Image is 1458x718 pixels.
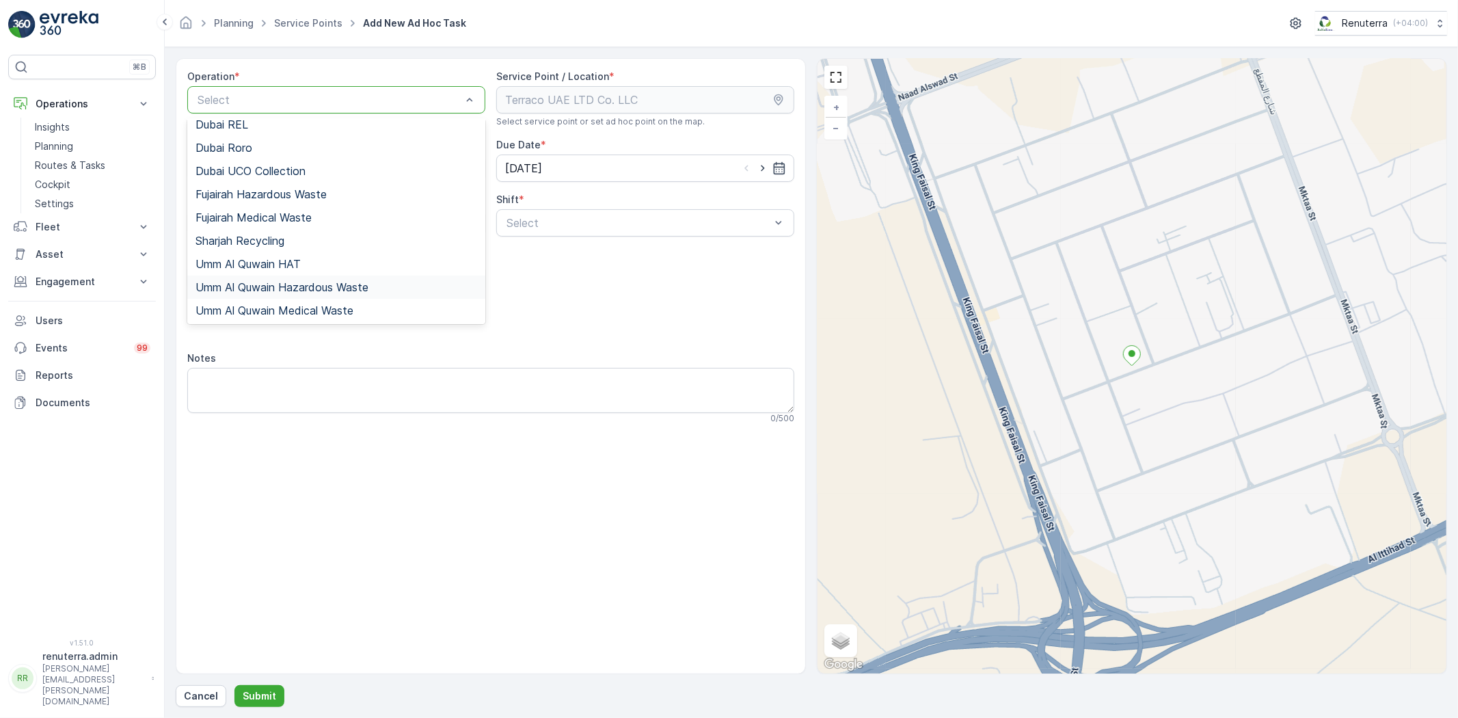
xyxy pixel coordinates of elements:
button: RRrenuterra.admin[PERSON_NAME][EMAIL_ADDRESS][PERSON_NAME][DOMAIN_NAME] [8,650,156,707]
label: Operation [187,70,234,82]
a: Open this area in Google Maps (opens a new window) [821,656,866,674]
span: − [833,122,840,133]
span: Umm Al Quwain Medical Waste [195,304,353,317]
button: Engagement [8,268,156,295]
a: Users [8,307,156,334]
span: Dubai REL [195,118,248,131]
a: Layers [826,626,856,656]
button: Asset [8,241,156,268]
a: Cockpit [29,175,156,194]
a: Homepage [178,21,193,32]
p: Cancel [184,689,218,703]
p: Submit [243,689,276,703]
a: Planning [29,137,156,156]
a: Planning [214,17,254,29]
p: Asset [36,248,129,261]
p: ( +04:00 ) [1393,18,1428,29]
p: Insights [35,120,70,134]
span: + [833,101,839,113]
p: Planning [35,139,73,153]
label: Due Date [496,139,541,150]
input: dd/mm/yyyy [496,155,794,182]
span: Fujairah Hazardous Waste [195,188,327,200]
p: Operations [36,97,129,111]
a: Settings [29,194,156,213]
p: Select [198,92,461,108]
span: Select service point or set ad hoc point on the map. [496,116,705,127]
button: Cancel [176,685,226,707]
p: Renuterra [1342,16,1388,30]
a: Zoom Out [826,118,846,138]
span: Fujairah Medical Waste [195,211,312,224]
a: Routes & Tasks [29,156,156,175]
span: v 1.51.0 [8,639,156,647]
img: logo [8,11,36,38]
p: 99 [137,343,148,354]
p: [PERSON_NAME][EMAIL_ADDRESS][PERSON_NAME][DOMAIN_NAME] [42,663,145,707]
button: Renuterra(+04:00) [1315,11,1447,36]
span: Dubai Roro [195,142,252,154]
a: Insights [29,118,156,137]
p: Settings [35,197,74,211]
p: renuterra.admin [42,650,145,663]
p: Engagement [36,275,129,289]
a: Events99 [8,334,156,362]
span: Umm Al Quwain HAT [195,258,301,270]
button: Submit [234,685,284,707]
p: 0 / 500 [770,413,794,424]
label: Shift [496,194,519,205]
a: Zoom In [826,97,846,118]
div: RR [12,667,33,689]
p: ⌘B [133,62,146,72]
label: Notes [187,352,216,364]
span: Umm Al Quwain Hazardous Waste [195,281,368,293]
p: Fleet [36,220,129,234]
img: logo_light-DOdMpM7g.png [40,11,98,38]
a: View Fullscreen [826,67,846,88]
span: Sharjah Recycling [195,235,284,247]
p: Routes & Tasks [35,159,105,172]
a: Documents [8,389,156,416]
p: Cockpit [35,178,70,191]
p: Reports [36,369,150,382]
p: Documents [36,396,150,410]
span: Dubai UCO Collection [195,165,306,177]
label: Service Point / Location [496,70,609,82]
p: Events [36,341,126,355]
p: Users [36,314,150,328]
a: Reports [8,362,156,389]
p: Select [507,215,770,231]
input: Terraco UAE LTD Co. LLC [496,86,794,114]
button: Fleet [8,213,156,241]
button: Operations [8,90,156,118]
img: Screenshot_2024-07-26_at_13.33.01.png [1315,16,1336,31]
span: Add New Ad Hoc Task [360,16,469,30]
a: Service Points [274,17,342,29]
img: Google [821,656,866,674]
